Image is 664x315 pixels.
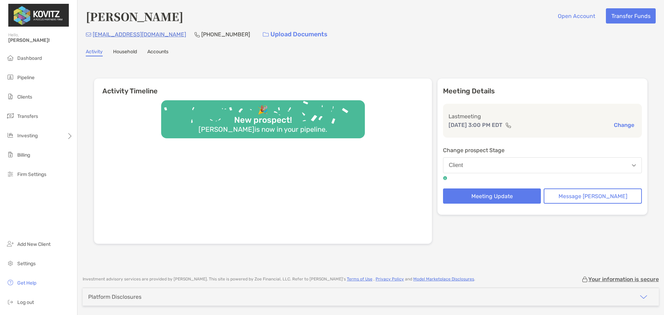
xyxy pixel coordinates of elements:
[147,49,168,56] a: Accounts
[17,241,50,247] span: Add New Client
[6,259,15,267] img: settings icon
[443,146,642,155] p: Change prospect Stage
[6,92,15,101] img: clients icon
[86,8,183,24] h4: [PERSON_NAME]
[6,170,15,178] img: firm-settings icon
[6,131,15,139] img: investing icon
[113,49,137,56] a: Household
[6,278,15,287] img: get-help icon
[93,30,186,39] p: [EMAIL_ADDRESS][DOMAIN_NAME]
[196,125,330,133] div: [PERSON_NAME] is now in your pipeline.
[17,75,35,81] span: Pipeline
[201,30,250,39] p: [PHONE_NUMBER]
[17,152,30,158] span: Billing
[632,164,636,167] img: Open dropdown arrow
[6,240,15,248] img: add_new_client icon
[443,188,541,204] button: Meeting Update
[505,122,511,128] img: communication type
[8,3,69,28] img: Zoe Logo
[443,87,642,95] p: Meeting Details
[17,172,46,177] span: Firm Settings
[639,293,648,301] img: icon arrow
[443,157,642,173] button: Client
[231,115,295,125] div: New prospect!
[588,276,659,282] p: Your information is secure
[347,277,372,281] a: Terms of Use
[17,94,32,100] span: Clients
[17,280,36,286] span: Get Help
[552,8,600,24] button: Open Account
[255,105,271,115] div: 🎉
[8,37,73,43] span: [PERSON_NAME]!
[6,112,15,120] img: transfers icon
[161,100,365,132] img: Confetti
[263,32,269,37] img: button icon
[86,33,91,37] img: Email Icon
[6,54,15,62] img: dashboard icon
[6,73,15,81] img: pipeline icon
[83,277,475,282] p: Investment advisory services are provided by [PERSON_NAME] . This site is powered by Zoe Financia...
[17,261,36,267] span: Settings
[88,294,141,300] div: Platform Disclosures
[6,150,15,159] img: billing icon
[258,27,332,42] a: Upload Documents
[17,55,42,61] span: Dashboard
[86,49,103,56] a: Activity
[17,133,38,139] span: Investing
[94,78,432,95] h6: Activity Timeline
[544,188,642,204] button: Message [PERSON_NAME]
[606,8,656,24] button: Transfer Funds
[449,112,636,121] p: Last meeting
[17,113,38,119] span: Transfers
[6,298,15,306] img: logout icon
[443,176,447,180] img: tooltip
[376,277,404,281] a: Privacy Policy
[413,277,474,281] a: Model Marketplace Disclosures
[449,162,463,168] div: Client
[194,32,200,37] img: Phone Icon
[612,121,636,129] button: Change
[449,121,502,129] p: [DATE] 3:00 PM EDT
[17,299,34,305] span: Log out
